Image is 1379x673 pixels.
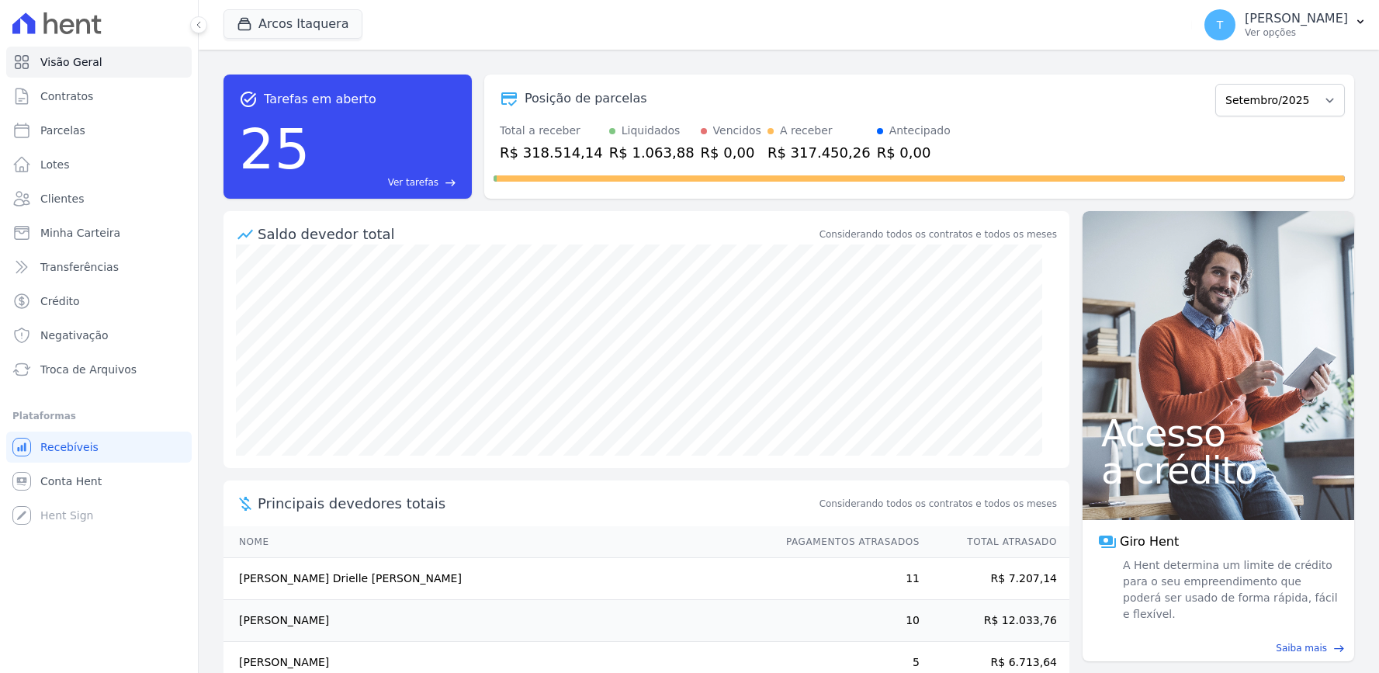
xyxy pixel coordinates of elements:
[819,497,1057,511] span: Considerando todos os contratos e todos os meses
[40,439,99,455] span: Recebíveis
[6,432,192,463] a: Recebíveis
[40,157,70,172] span: Lotes
[1120,557,1339,623] span: A Hent determina um limite de crédito para o seu empreendimento que poderá ser usado de forma ráp...
[780,123,833,139] div: A receber
[258,493,816,514] span: Principais devedores totais
[223,526,771,558] th: Nome
[1120,533,1179,551] span: Giro Hent
[889,123,951,139] div: Antecipado
[1217,19,1224,30] span: T
[622,123,681,139] div: Liquidados
[877,142,951,163] div: R$ 0,00
[771,526,920,558] th: Pagamentos Atrasados
[6,252,192,283] a: Transferências
[6,286,192,317] a: Crédito
[388,175,438,189] span: Ver tarefas
[40,293,80,309] span: Crédito
[6,354,192,385] a: Troca de Arquivos
[6,47,192,78] a: Visão Geral
[6,115,192,146] a: Parcelas
[767,142,871,163] div: R$ 317.450,26
[239,109,310,189] div: 25
[771,600,920,642] td: 10
[40,362,137,377] span: Troca de Arquivos
[258,224,816,245] div: Saldo devedor total
[40,191,84,206] span: Clientes
[223,9,362,39] button: Arcos Itaquera
[1333,643,1345,654] span: east
[500,123,603,139] div: Total a receber
[920,558,1069,600] td: R$ 7.207,14
[1192,3,1379,47] button: T [PERSON_NAME] Ver opções
[239,90,258,109] span: task_alt
[1101,452,1336,489] span: a crédito
[40,328,109,343] span: Negativação
[525,89,647,108] div: Posição de parcelas
[1092,641,1345,655] a: Saiba mais east
[6,183,192,214] a: Clientes
[6,149,192,180] a: Lotes
[40,474,102,489] span: Conta Hent
[40,225,120,241] span: Minha Carteira
[701,142,761,163] div: R$ 0,00
[40,259,119,275] span: Transferências
[6,217,192,248] a: Minha Carteira
[771,558,920,600] td: 11
[1276,641,1327,655] span: Saiba mais
[1101,415,1336,452] span: Acesso
[317,175,456,189] a: Ver tarefas east
[40,54,102,70] span: Visão Geral
[1245,26,1348,39] p: Ver opções
[500,142,603,163] div: R$ 318.514,14
[6,320,192,351] a: Negativação
[6,466,192,497] a: Conta Hent
[6,81,192,112] a: Contratos
[40,88,93,104] span: Contratos
[223,600,771,642] td: [PERSON_NAME]
[920,600,1069,642] td: R$ 12.033,76
[40,123,85,138] span: Parcelas
[920,526,1069,558] th: Total Atrasado
[609,142,695,163] div: R$ 1.063,88
[819,227,1057,241] div: Considerando todos os contratos e todos os meses
[12,407,185,425] div: Plataformas
[223,558,771,600] td: [PERSON_NAME] Drielle [PERSON_NAME]
[264,90,376,109] span: Tarefas em aberto
[713,123,761,139] div: Vencidos
[445,177,456,189] span: east
[1245,11,1348,26] p: [PERSON_NAME]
